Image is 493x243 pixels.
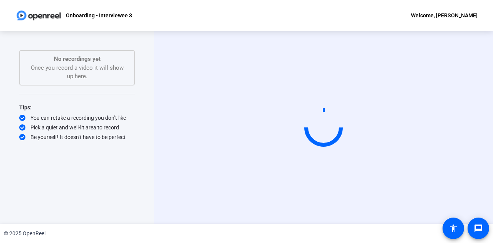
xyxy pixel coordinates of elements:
[449,224,458,233] mat-icon: accessibility
[4,230,45,238] div: © 2025 OpenReel
[15,8,62,23] img: OpenReel logo
[19,133,135,141] div: Be yourself! It doesn’t have to be perfect
[19,103,135,112] div: Tips:
[28,55,126,64] p: No recordings yet
[28,55,126,81] div: Once you record a video it will show up here.
[411,11,478,20] div: Welcome, [PERSON_NAME]
[19,124,135,131] div: Pick a quiet and well-lit area to record
[66,11,132,20] p: Onboarding - Interviewee 3
[474,224,483,233] mat-icon: message
[19,114,135,122] div: You can retake a recording you don’t like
